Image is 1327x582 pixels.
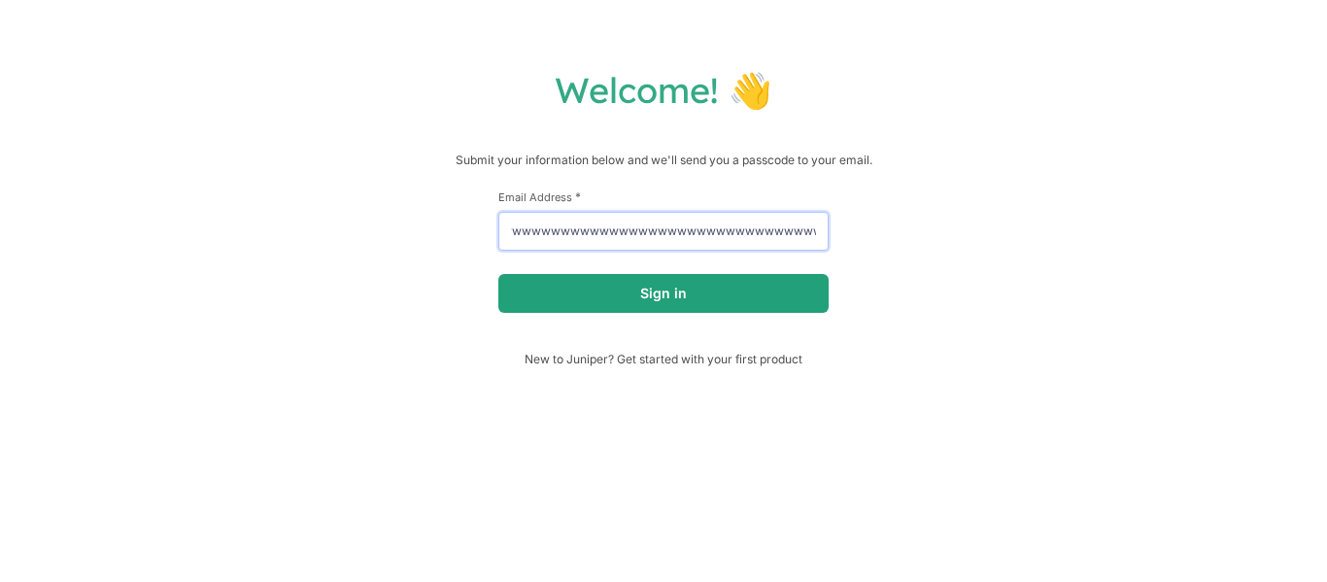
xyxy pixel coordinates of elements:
[19,151,1308,170] p: Submit your information below and we'll send you a passcode to your email.
[498,189,829,204] label: Email Address
[498,212,829,251] input: email@example.com
[19,68,1308,112] h1: Welcome! 👋
[498,352,829,366] span: New to Juniper? Get started with your first product
[498,274,829,313] button: Sign in
[575,189,581,204] span: This field is required.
